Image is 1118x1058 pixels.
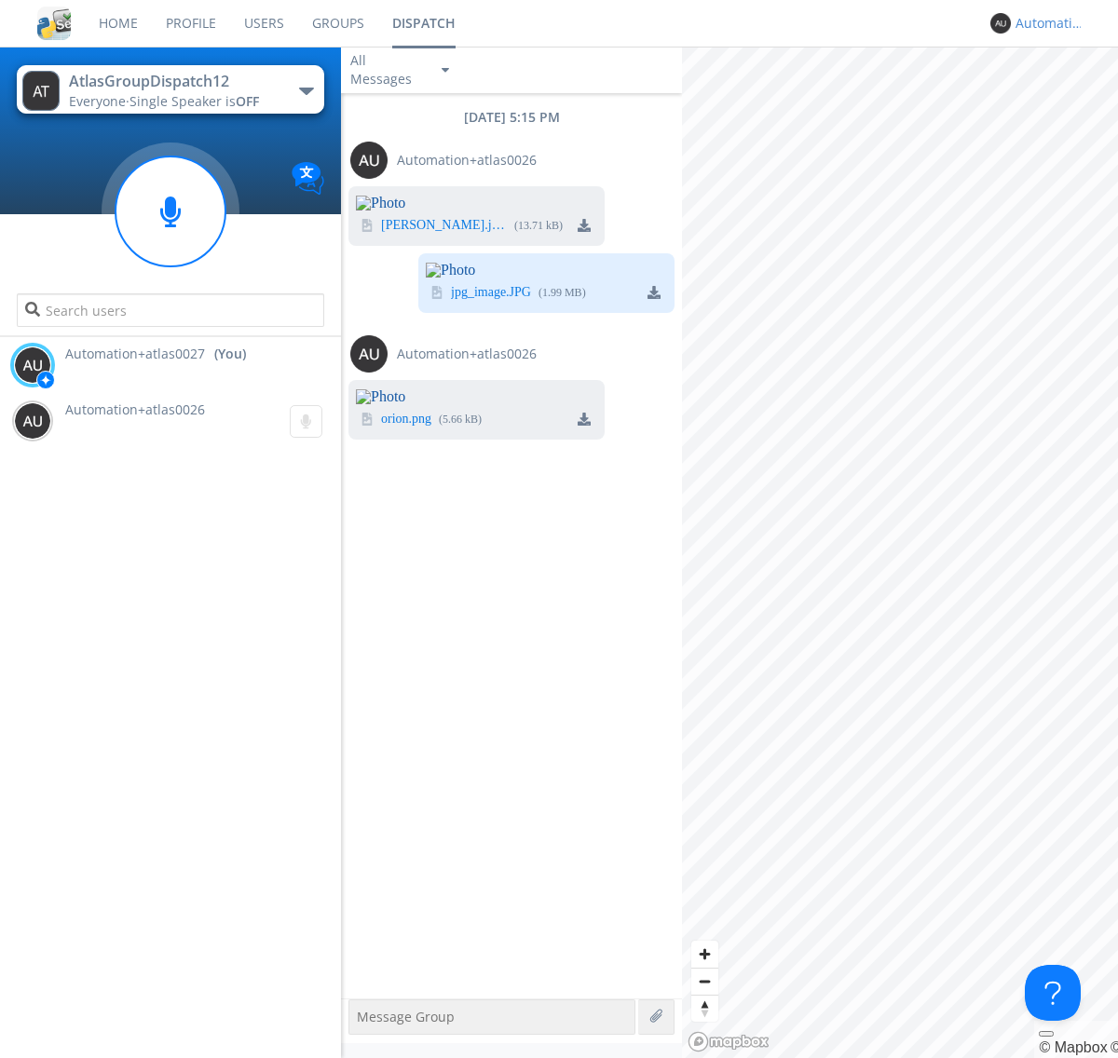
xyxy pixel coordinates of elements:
[69,92,279,111] div: Everyone ·
[356,389,605,404] img: Photo
[578,413,591,426] img: download media button
[691,995,718,1022] button: Reset bearing to north
[688,1031,770,1052] a: Mapbox logo
[292,162,324,195] img: Translation enabled
[514,218,563,234] div: ( 13.71 kB )
[356,196,605,210] img: Photo
[426,263,675,278] img: Photo
[361,219,374,232] img: image icon
[691,969,718,995] span: Zoom out
[1016,14,1085,33] div: Automation+atlas0027
[1025,965,1081,1021] iframe: Toggle Customer Support
[130,92,259,110] span: Single Speaker is
[65,345,205,363] span: Automation+atlas0027
[65,400,205,418] span: Automation+atlas0026
[361,413,374,426] img: image icon
[691,996,718,1022] span: Reset bearing to north
[22,71,60,111] img: 373638.png
[442,68,449,73] img: caret-down-sm.svg
[1039,1031,1054,1037] button: Toggle attribution
[451,286,531,301] a: jpg_image.JPG
[350,335,388,373] img: 373638.png
[236,92,259,110] span: OFF
[37,7,71,40] img: cddb5a64eb264b2086981ab96f4c1ba7
[214,345,246,363] div: (You)
[539,285,586,301] div: ( 1.99 MB )
[648,286,661,299] img: download media button
[397,151,537,170] span: Automation+atlas0026
[350,142,388,179] img: 373638.png
[17,293,323,327] input: Search users
[691,968,718,995] button: Zoom out
[430,286,443,299] img: image icon
[990,13,1011,34] img: 373638.png
[1039,1039,1107,1055] a: Mapbox
[341,108,682,127] div: [DATE] 5:15 PM
[578,219,591,232] img: download media button
[381,219,507,234] a: [PERSON_NAME].jpeg
[14,402,51,440] img: 373638.png
[691,941,718,968] button: Zoom in
[439,412,482,427] div: ( 5.66 kB )
[350,51,425,88] div: All Messages
[381,413,431,427] a: orion.png
[397,345,537,363] span: Automation+atlas0026
[69,71,279,92] div: AtlasGroupDispatch12
[14,346,51,384] img: 373638.png
[17,65,323,114] button: AtlasGroupDispatch12Everyone·Single Speaker isOFF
